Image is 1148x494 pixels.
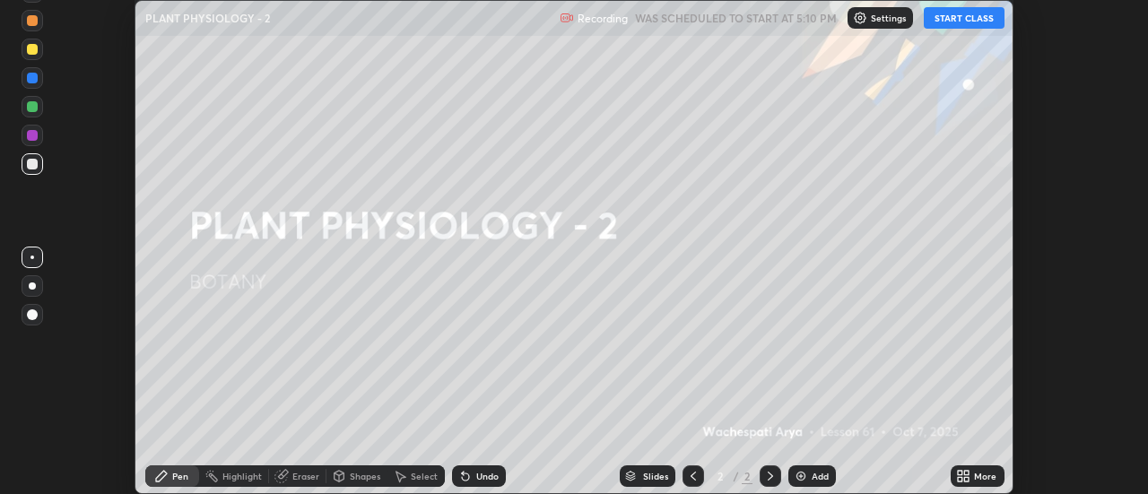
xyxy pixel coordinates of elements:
div: Slides [643,472,668,481]
img: class-settings-icons [853,11,867,25]
img: add-slide-button [794,469,808,483]
div: 2 [711,471,729,481]
div: / [733,471,738,481]
div: Highlight [222,472,262,481]
div: More [974,472,996,481]
div: Add [812,472,829,481]
div: Pen [172,472,188,481]
div: Shapes [350,472,380,481]
div: Select [411,472,438,481]
button: START CLASS [924,7,1004,29]
p: Recording [578,12,628,25]
div: 2 [742,468,752,484]
p: PLANT PHYSIOLOGY - 2 [145,11,270,25]
p: Settings [871,13,906,22]
h5: WAS SCHEDULED TO START AT 5:10 PM [635,10,837,26]
div: Eraser [292,472,319,481]
div: Undo [476,472,499,481]
img: recording.375f2c34.svg [560,11,574,25]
